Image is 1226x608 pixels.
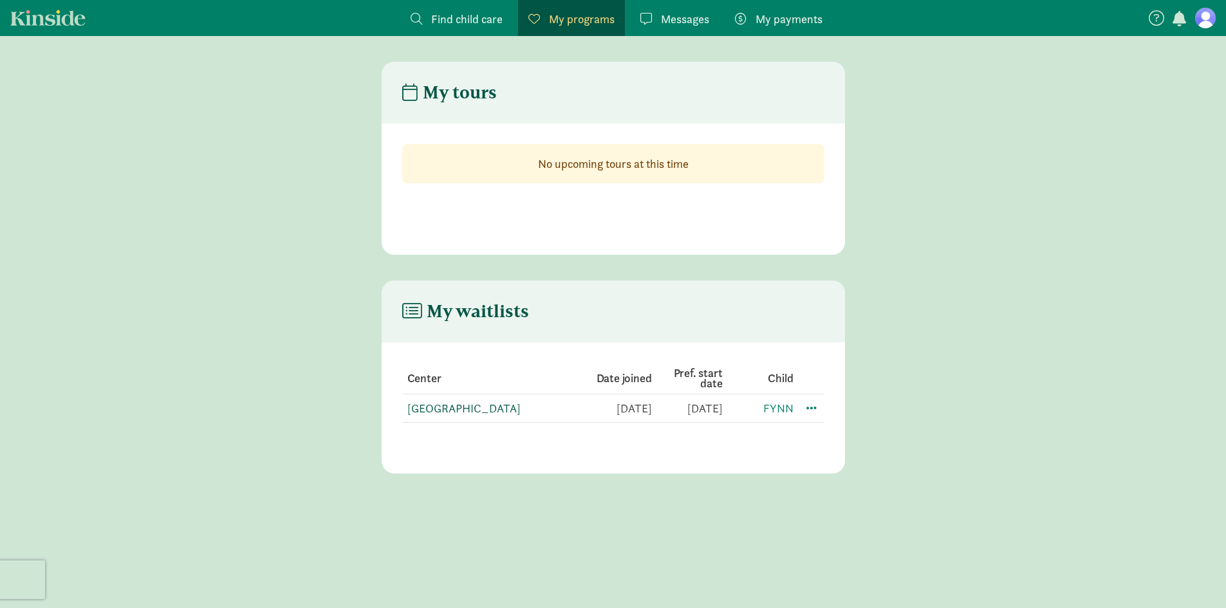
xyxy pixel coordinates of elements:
span: My payments [756,10,822,28]
a: Kinside [10,10,86,26]
th: Center [402,363,581,394]
th: Child [723,363,794,394]
td: [DATE] [581,394,652,423]
span: Find child care [431,10,503,28]
span: My programs [549,10,615,28]
th: Pref. start date [652,363,723,394]
span: Messages [661,10,709,28]
a: [GEOGRAPHIC_DATA] [407,401,521,416]
td: [DATE] [652,394,723,423]
th: Date joined [581,363,652,394]
h4: My waitlists [402,301,529,322]
strong: No upcoming tours at this time [538,156,689,171]
a: FYNN [763,401,794,416]
h4: My tours [402,82,497,103]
